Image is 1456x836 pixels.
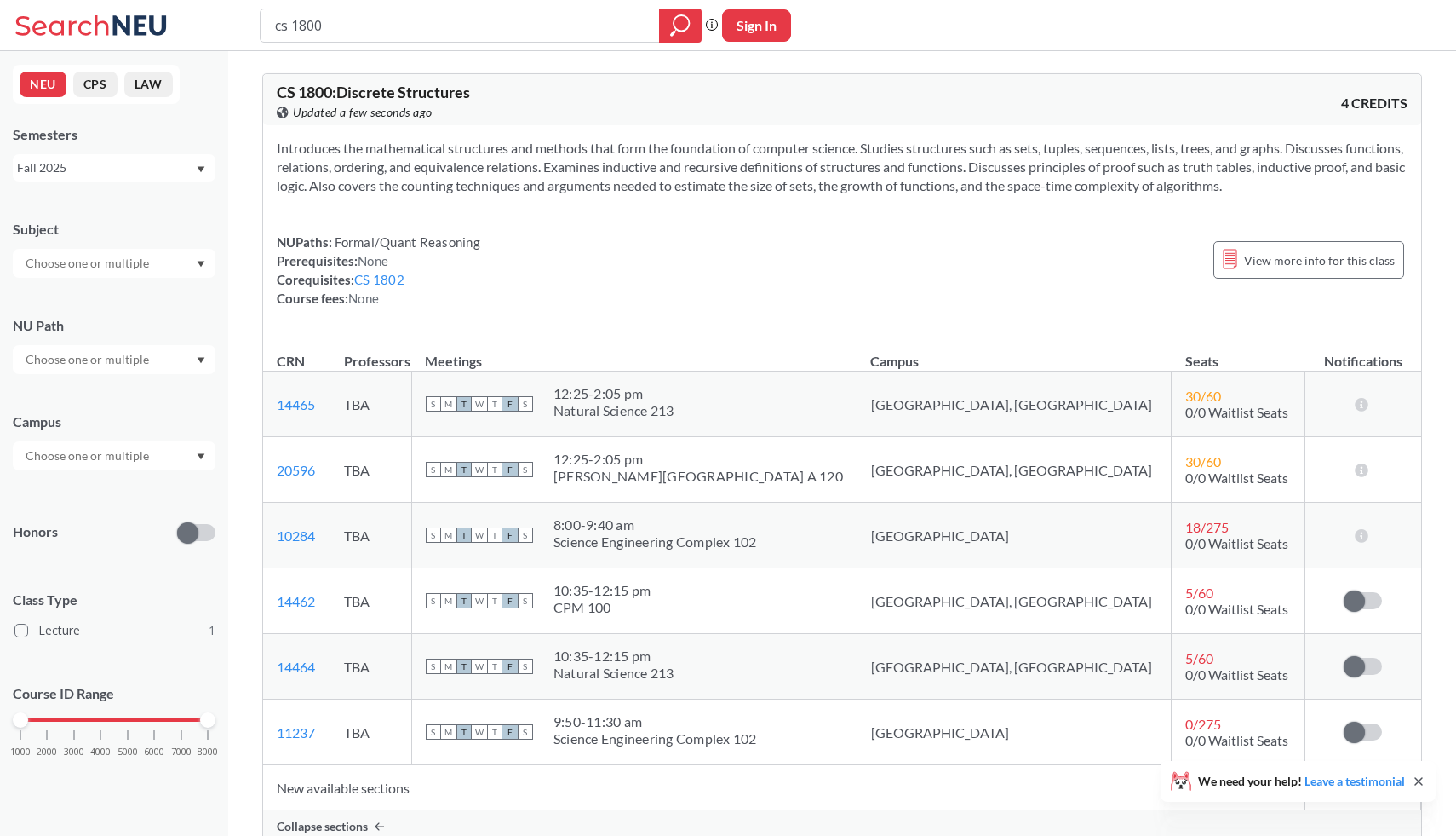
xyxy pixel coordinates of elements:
div: Dropdown arrow [13,249,215,278]
div: Science Engineering Complex 102 [553,730,757,747]
span: S [518,659,533,674]
span: 2000 [37,747,57,757]
span: 0/0 Waitlist Seats [1185,666,1288,683]
span: 1000 [10,747,31,757]
span: S [518,396,533,412]
input: Class, professor, course number, "phrase" [273,11,647,40]
button: LAW [124,72,173,97]
div: Dropdown arrow [13,345,215,374]
span: None [358,253,388,268]
span: CS 1800 : Discrete Structures [277,83,470,101]
div: 9:50 - 11:30 am [553,713,757,730]
span: 7000 [171,747,192,757]
span: T [456,396,472,412]
span: 5 / 60 [1185,585,1213,601]
span: S [426,659,441,674]
div: CPM 100 [553,599,651,616]
span: W [472,659,487,674]
th: Meetings [411,335,857,372]
td: TBA [330,634,412,700]
span: M [441,396,456,412]
div: 12:25 - 2:05 pm [553,385,674,402]
span: We need your help! [1198,775,1405,787]
span: M [441,659,456,674]
div: 10:35 - 12:15 pm [553,582,651,599]
span: 30 / 60 [1185,453,1221,470]
span: 0/0 Waitlist Seats [1185,601,1288,617]
svg: Dropdown arrow [197,261,205,268]
span: 0 / 275 [1185,716,1221,732]
button: NEU [20,72,66,97]
span: W [472,528,487,543]
td: [GEOGRAPHIC_DATA], [GEOGRAPHIC_DATA] [857,568,1171,634]
span: F [502,528,518,543]
a: 20596 [277,462,315,478]
section: Introduces the mathematical structures and methods that form the foundation of computer science. ... [277,139,1407,195]
span: S [518,593,533,608]
div: Natural Science 213 [553,665,674,682]
span: T [487,724,502,740]
div: Fall 2025Dropdown arrow [13,154,215,182]
span: T [456,659,472,674]
div: Fall 2025 [17,159,195,177]
div: Semesters [13,125,215,144]
span: T [456,593,472,608]
span: S [518,462,533,477]
td: [GEOGRAPHIC_DATA], [GEOGRAPHIC_DATA] [857,372,1171,437]
span: 6000 [144,747,164,757]
div: Subject [13,220,215,239]
span: F [502,724,518,740]
span: 0/0 Waitlist Seats [1185,470,1288,486]
span: 18 / 275 [1185,519,1229,535]
span: F [502,593,518,608]
td: New available sections [263,765,1305,810]
div: [PERSON_NAME][GEOGRAPHIC_DATA] A 120 [553,468,843,485]
span: W [472,462,487,477]
span: M [441,593,456,608]
span: W [472,593,487,608]
svg: magnifying glass [670,14,691,37]
span: Updated a few seconds ago [293,103,433,122]
td: [GEOGRAPHIC_DATA] [857,700,1171,765]
span: S [426,593,441,608]
span: 4 CREDITS [1341,94,1407,112]
td: TBA [330,503,412,568]
p: Course ID Range [13,684,215,704]
span: 0/0 Waitlist Seats [1185,404,1288,420]
div: magnifying glass [659,9,702,43]
span: W [472,724,487,740]
span: F [502,462,518,477]
a: 11237 [277,724,315,741]
th: Professors [330,335,412,372]
a: Leave a testimonial [1304,774,1405,788]
div: Dropdown arrow [13,441,215,470]
td: TBA [330,437,412,503]
p: Honors [13,522,58,542]
input: Choose one or multiple [17,253,160,274]
th: Seats [1172,335,1305,372]
span: T [487,659,502,674]
span: 5 / 60 [1185,650,1213,666]
span: F [502,396,518,412]
span: M [441,462,456,477]
span: S [426,462,441,477]
span: Collapse sections [277,819,368,834]
div: NU Path [13,316,215,335]
svg: Dropdown arrow [197,453,205,460]
th: Notifications [1305,335,1421,372]
a: CS 1802 [354,272,404,287]
span: M [441,724,456,740]
span: 5000 [118,747,138,757]
div: 12:25 - 2:05 pm [553,451,843,468]
span: S [426,396,441,412]
a: 14465 [277,396,315,412]
input: Choose one or multiple [17,446,160,466]
span: Formal/Quant Reasoning [332,234,480,250]
span: View more info for this class [1244,250,1395,271]
svg: Dropdown arrow [197,357,205,364]
span: 30 / 60 [1185,388,1221,404]
span: T [487,396,502,412]
td: [GEOGRAPHIC_DATA], [GEOGRAPHIC_DATA] [857,437,1171,503]
span: T [487,462,502,477]
div: 8:00 - 9:40 am [553,516,757,533]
